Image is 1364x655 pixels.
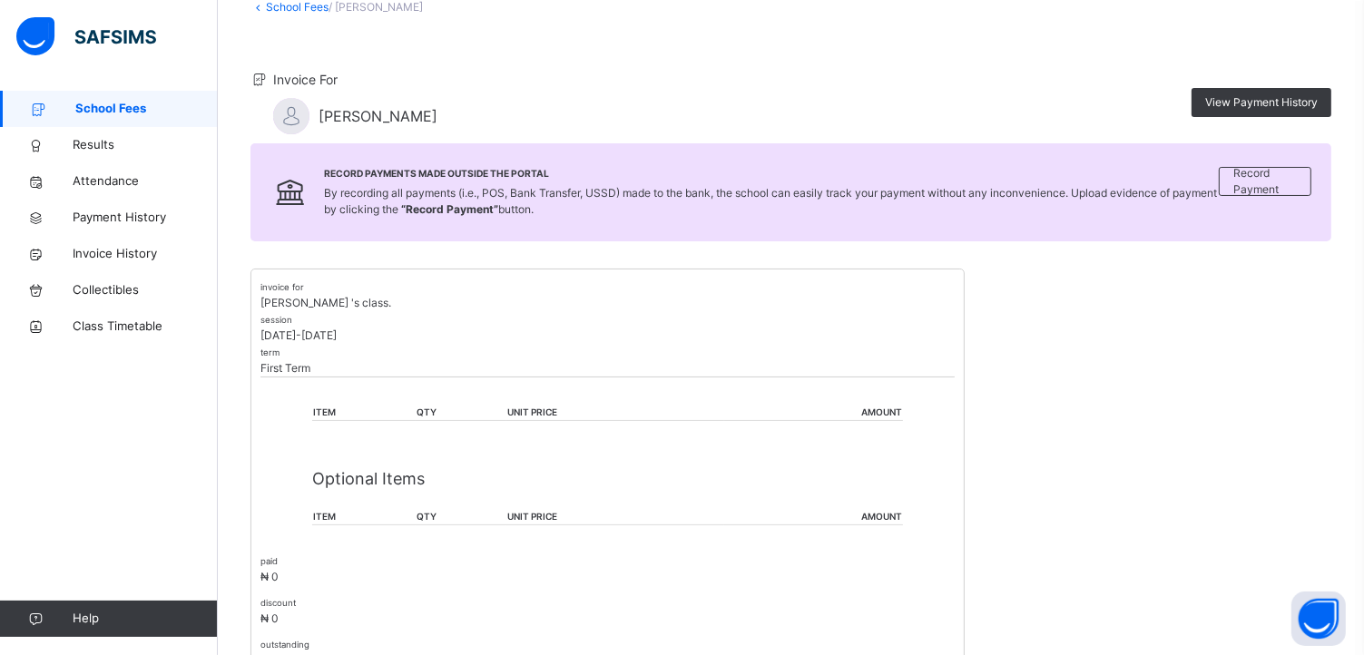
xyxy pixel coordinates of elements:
span: Invoice History [73,245,218,263]
span: By recording all payments (i.e., POS, Bank Transfer, USSD) made to the bank, the school can easil... [324,186,1217,216]
span: View Payment History [1205,94,1318,111]
button: Open asap [1291,591,1346,646]
small: invoice for [260,282,304,292]
small: term [260,347,280,357]
small: paid [260,556,278,566]
th: unit price [506,509,723,525]
img: safsims [16,17,156,55]
b: “Record Payment” [401,202,498,216]
small: discount [260,598,296,608]
th: qty [416,509,507,525]
th: item [312,509,415,525]
p: Optional Items [312,466,903,491]
th: item [312,405,415,421]
th: unit price [506,405,723,421]
p: First Term [260,360,955,376]
span: Payment History [73,209,218,227]
small: session [260,315,292,325]
span: Record Payments Made Outside the Portal [324,167,1219,181]
p: [PERSON_NAME] 's class. [260,295,955,311]
p: [DATE]-[DATE] [260,327,955,344]
small: outstanding [260,640,309,650]
span: School Fees [75,100,218,118]
span: Collectibles [73,281,218,299]
span: Class Timetable [73,318,218,336]
span: Help [73,610,217,628]
span: Record Payment [1233,165,1297,198]
span: Attendance [73,172,218,191]
th: amount [724,509,903,525]
span: Invoice For [273,72,338,87]
span: [PERSON_NAME] [319,105,437,127]
th: qty [416,405,507,421]
span: Results [73,136,218,154]
span: ₦ 0 [260,611,279,625]
th: amount [724,405,903,421]
span: ₦ 0 [260,570,279,583]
